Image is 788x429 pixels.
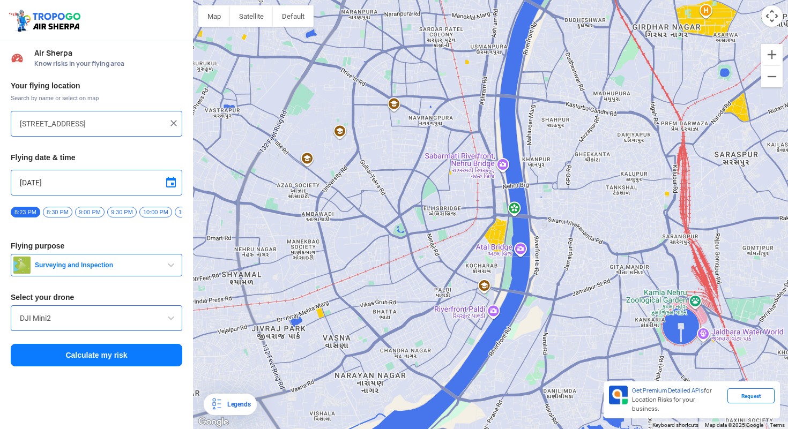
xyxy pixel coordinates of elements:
[223,398,250,411] div: Legends
[11,207,40,217] span: 8:23 PM
[196,415,231,429] img: Google
[761,5,783,27] button: Map camera controls
[107,207,137,217] span: 9:30 PM
[11,51,24,64] img: Risk Scores
[139,207,172,217] span: 10:00 PM
[727,388,775,403] div: Request
[632,387,704,394] span: Get Premium Detailed APIs
[11,293,182,301] h3: Select your drone
[11,94,182,102] span: Search by name or select on map
[210,398,223,411] img: Legends
[20,176,173,189] input: Select Date
[11,154,182,161] h3: Flying date & time
[175,207,207,217] span: 10:30 PM
[652,422,698,429] button: Keyboard shortcuts
[11,344,182,366] button: Calculate my risk
[11,82,182,89] h3: Your flying location
[609,386,628,404] img: Premium APIs
[20,117,165,130] input: Search your flying location
[20,312,173,325] input: Search by name or Brand
[770,422,785,428] a: Terms
[198,5,230,27] button: Show street map
[13,257,31,274] img: survey.png
[31,261,165,269] span: Surveying and Inspection
[230,5,273,27] button: Show satellite imagery
[34,49,182,57] span: Air Sherpa
[8,8,84,33] img: ic_tgdronemaps.svg
[11,254,182,276] button: Surveying and Inspection
[34,59,182,68] span: Know risks in your flying area
[168,118,179,129] img: ic_close.png
[43,207,72,217] span: 8:30 PM
[75,207,105,217] span: 9:00 PM
[705,422,763,428] span: Map data ©2025 Google
[196,415,231,429] a: Open this area in Google Maps (opens a new window)
[761,44,783,65] button: Zoom in
[761,66,783,87] button: Zoom out
[628,386,727,414] div: for Location Risks for your business.
[11,242,182,250] h3: Flying purpose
